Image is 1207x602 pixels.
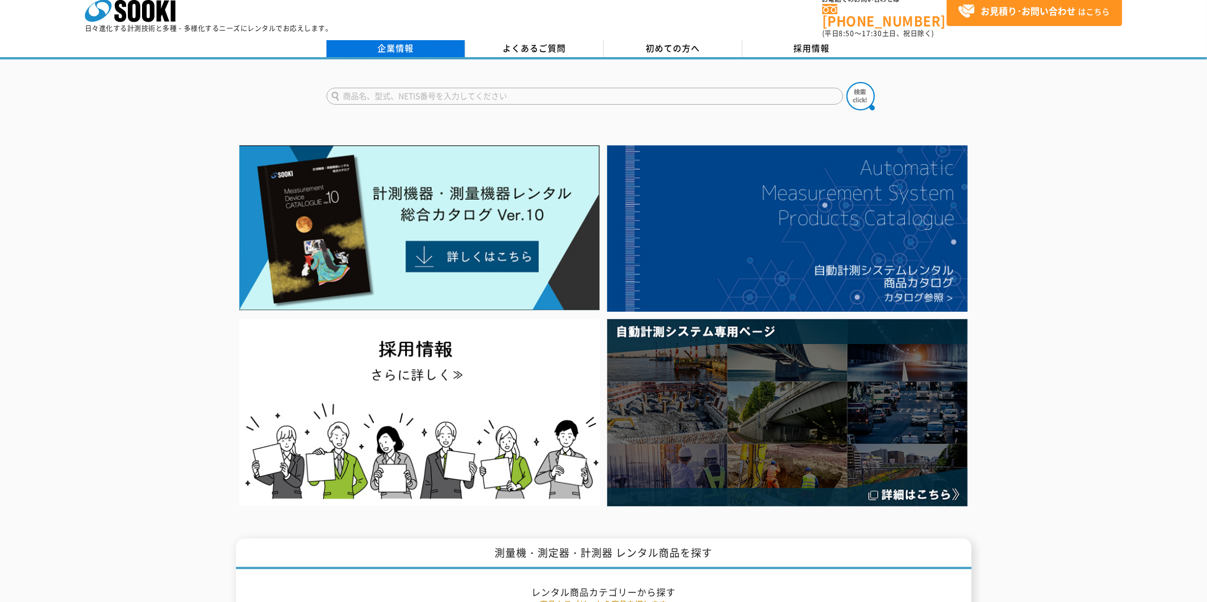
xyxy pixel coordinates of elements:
[604,40,742,57] a: 初めての方へ
[847,82,875,110] img: btn_search.png
[236,539,972,570] h1: 測量機・測定器・計測器 レンタル商品を探す
[85,25,333,32] p: 日々進化する計測技術と多種・多様化するニーズにレンタルでお応えします。
[465,40,604,57] a: よくあるご質問
[607,319,968,506] img: 自動計測システム専用ページ
[327,88,843,105] input: 商品名、型式、NETIS番号を入力してください
[327,40,465,57] a: 企業情報
[239,319,600,506] img: SOOKI recruit
[958,3,1110,20] span: はこちら
[607,145,968,312] img: 自動計測システムカタログ
[646,42,700,54] span: 初めての方へ
[822,4,947,27] a: [PHONE_NUMBER]
[839,28,855,38] span: 8:50
[862,28,882,38] span: 17:30
[822,28,934,38] span: (平日 ～ 土日、祝日除く)
[273,586,935,598] h2: レンタル商品カテゴリーから探す
[981,4,1076,18] strong: お見積り･お問い合わせ
[239,145,600,311] img: Catalog Ver10
[742,40,881,57] a: 採用情報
